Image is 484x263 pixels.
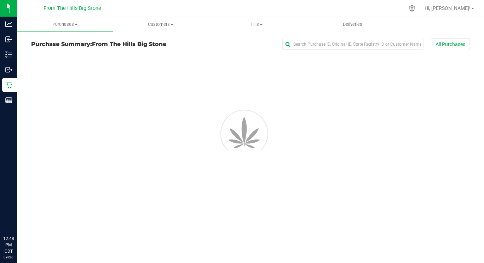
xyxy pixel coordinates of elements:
a: Purchases [17,17,113,32]
inline-svg: Reports [5,97,12,104]
inline-svg: Inventory [5,51,12,58]
input: Search Purchase ID, Original ID, State Registry ID or Customer Name... [282,39,424,50]
span: Customers [113,21,208,28]
inline-svg: Analytics [5,21,12,28]
a: Deliveries [305,17,401,32]
span: Hi, [PERSON_NAME]! [425,5,471,11]
p: 09/26 [3,255,14,260]
a: Customers [113,17,209,32]
span: Purchases [17,21,113,28]
span: Deliveries [333,21,372,28]
inline-svg: Inbound [5,36,12,43]
button: All Purchases [431,38,470,50]
h3: Purchase Summary: [31,41,177,47]
div: Manage settings [408,5,416,12]
inline-svg: Retail [5,81,12,88]
p: 12:48 PM CDT [3,235,14,255]
inline-svg: Outbound [5,66,12,73]
span: From The Hills Big Stone [44,5,101,11]
span: Tills [209,21,304,28]
span: From The Hills Big Stone [92,41,166,47]
a: Tills [209,17,305,32]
